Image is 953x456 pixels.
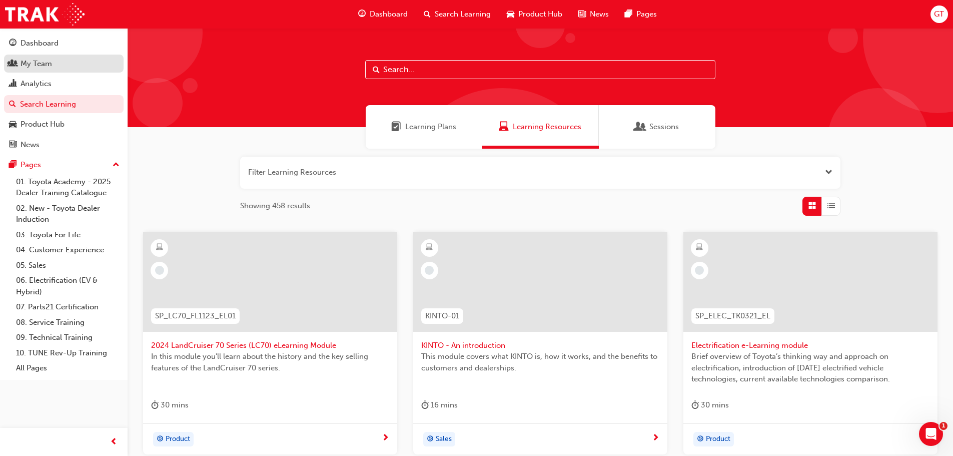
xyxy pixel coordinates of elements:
[12,315,124,330] a: 08. Service Training
[365,60,715,79] input: Search...
[157,433,164,446] span: target-icon
[625,8,632,21] span: pages-icon
[373,64,380,76] span: Search
[808,200,816,212] span: Grid
[166,433,190,445] span: Product
[499,121,509,133] span: Learning Resources
[635,121,645,133] span: Sessions
[370,9,408,20] span: Dashboard
[151,399,189,411] div: 30 mins
[421,399,429,411] span: duration-icon
[578,8,586,21] span: news-icon
[240,200,310,212] span: Showing 458 results
[636,9,657,20] span: Pages
[12,330,124,345] a: 09. Technical Training
[12,299,124,315] a: 07. Parts21 Certification
[156,241,163,254] span: learningResourceType_ELEARNING-icon
[691,340,929,351] span: Electrification e-Learning module
[21,139,40,151] div: News
[427,433,434,446] span: target-icon
[599,105,715,149] a: SessionsSessions
[696,241,703,254] span: learningResourceType_ELEARNING-icon
[590,9,609,20] span: News
[827,200,835,212] span: List
[9,60,17,69] span: people-icon
[706,433,730,445] span: Product
[382,434,389,443] span: next-icon
[151,399,159,411] span: duration-icon
[21,58,52,70] div: My Team
[617,4,665,25] a: pages-iconPages
[570,4,617,25] a: news-iconNews
[4,95,124,114] a: Search Learning
[691,351,929,385] span: Brief overview of Toyota’s thinking way and approach on electrification, introduction of [DATE] e...
[934,9,944,20] span: GT
[518,9,562,20] span: Product Hub
[12,227,124,243] a: 03. Toyota For Life
[825,167,832,178] button: Open the filter
[426,241,433,254] span: learningResourceType_ELEARNING-icon
[4,156,124,174] button: Pages
[9,141,17,150] span: news-icon
[12,174,124,201] a: 01. Toyota Academy - 2025 Dealer Training Catalogue
[151,351,389,373] span: In this module you'll learn about the history and the key selling features of the LandCruiser 70 ...
[435,9,491,20] span: Search Learning
[358,8,366,21] span: guage-icon
[424,8,431,21] span: search-icon
[21,119,65,130] div: Product Hub
[4,136,124,154] a: News
[12,273,124,299] a: 06. Electrification (EV & Hybrid)
[391,121,401,133] span: Learning Plans
[4,55,124,73] a: My Team
[425,266,434,275] span: learningRecordVerb_NONE-icon
[155,266,164,275] span: learningRecordVerb_NONE-icon
[151,340,389,351] span: 2024 LandCruiser 70 Series (LC70) eLearning Module
[9,39,17,48] span: guage-icon
[513,121,581,133] span: Learning Resources
[436,433,452,445] span: Sales
[930,6,948,23] button: GT
[683,232,937,455] a: SP_ELEC_TK0321_ELElectrification e-Learning moduleBrief overview of Toyota’s thinking way and app...
[4,115,124,134] a: Product Hub
[4,34,124,53] a: Dashboard
[21,78,52,90] div: Analytics
[691,399,729,411] div: 30 mins
[695,266,704,275] span: learningRecordVerb_NONE-icon
[12,345,124,361] a: 10. TUNE Rev-Up Training
[4,32,124,156] button: DashboardMy TeamAnalyticsSearch LearningProduct HubNews
[421,351,659,373] span: This module covers what KINTO is, how it works, and the benefits to customers and dealerships.
[649,121,679,133] span: Sessions
[4,75,124,93] a: Analytics
[405,121,456,133] span: Learning Plans
[695,310,770,322] span: SP_ELEC_TK0321_EL
[21,38,59,49] div: Dashboard
[421,340,659,351] span: KINTO - An introduction
[5,3,85,26] img: Trak
[652,434,659,443] span: next-icon
[697,433,704,446] span: target-icon
[425,310,459,322] span: KINTO-01
[12,360,124,376] a: All Pages
[9,80,17,89] span: chart-icon
[939,422,947,430] span: 1
[155,310,236,322] span: SP_LC70_FL1123_EL01
[413,232,667,455] a: KINTO-01KINTO - An introductionThis module covers what KINTO is, how it works, and the benefits t...
[12,201,124,227] a: 02. New - Toyota Dealer Induction
[416,4,499,25] a: search-iconSearch Learning
[9,120,17,129] span: car-icon
[110,436,118,448] span: prev-icon
[499,4,570,25] a: car-iconProduct Hub
[507,8,514,21] span: car-icon
[366,105,482,149] a: Learning PlansLearning Plans
[12,258,124,273] a: 05. Sales
[9,100,16,109] span: search-icon
[12,242,124,258] a: 04. Customer Experience
[421,399,458,411] div: 16 mins
[691,399,699,411] span: duration-icon
[919,422,943,446] iframe: Intercom live chat
[113,159,120,172] span: up-icon
[21,159,41,171] div: Pages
